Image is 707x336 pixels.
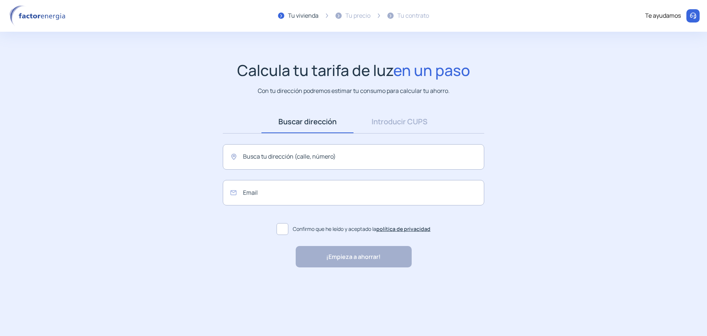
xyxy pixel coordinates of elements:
p: Con tu dirección podremos estimar tu consumo para calcular tu ahorro. [258,86,450,96]
div: Tu vivienda [288,11,319,21]
h1: Calcula tu tarifa de luz [237,61,470,79]
div: Tu contrato [397,11,429,21]
span: Confirmo que he leído y aceptado la [293,225,430,233]
a: política de privacidad [376,225,430,232]
div: Tu precio [345,11,370,21]
a: Introducir CUPS [353,110,446,133]
a: Buscar dirección [261,110,353,133]
img: logo factor [7,5,70,27]
div: Te ayudamos [645,11,681,21]
img: llamar [689,12,697,20]
span: en un paso [393,60,470,80]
